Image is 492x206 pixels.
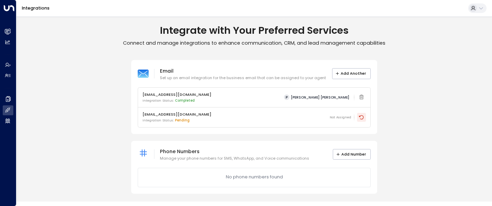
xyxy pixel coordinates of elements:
[160,147,309,156] p: Phone Numbers
[333,149,371,160] button: Add Number
[142,98,211,103] p: Integration Status:
[330,115,351,120] span: Not Assigned
[142,92,211,98] p: [EMAIL_ADDRESS][DOMAIN_NAME]
[160,67,326,75] p: Email
[160,75,326,81] p: Set up an email integration for the business email that can be assigned to your agent
[284,94,289,100] span: P
[291,95,349,99] span: [PERSON_NAME] [PERSON_NAME]
[357,93,366,102] span: Email integration cannot be deleted while linked to an active agent. Please deactivate the agent ...
[22,5,50,11] a: Integrations
[332,68,371,79] button: Add Another
[226,174,283,180] p: No phone numbers found
[175,98,195,103] span: Completed
[16,40,492,46] p: Connect and manage integrations to enhance communication, CRM, and lead management capabilities
[282,93,352,101] button: P[PERSON_NAME] [PERSON_NAME]
[16,25,492,36] h1: Integrate with Your Preferred Services
[160,156,309,161] p: Manage your phone numbers for SMS, WhatsApp, and Voice communications
[142,118,211,123] p: Integration Status:
[142,112,211,117] p: [EMAIL_ADDRESS][DOMAIN_NAME]
[175,118,190,122] span: pending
